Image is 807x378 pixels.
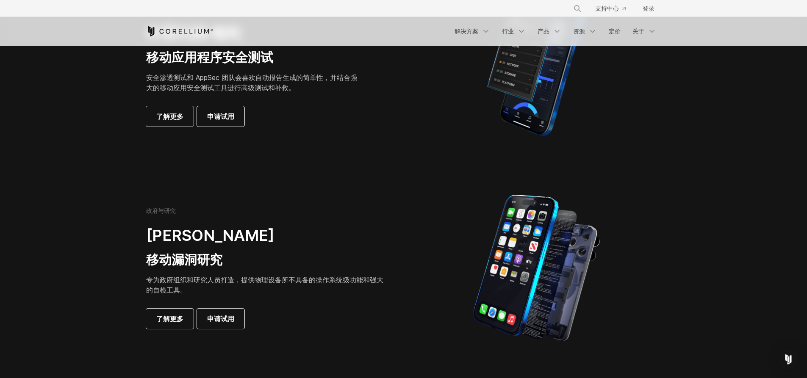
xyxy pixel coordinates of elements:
div: 打开 Intercom Messenger [778,349,799,370]
font: 关于 [632,28,644,35]
div: 导航菜单 [563,1,661,16]
font: 专为政府组织和研究人员打造，提供物理设备所不具备的操作系统级功能和强大的自检工具。 [146,276,383,294]
button: 搜索 [570,1,585,16]
a: 了解更多 [146,309,194,329]
a: 了解更多 [146,106,194,127]
font: 资源 [573,28,585,35]
font: 申请试用 [207,112,234,121]
font: 支持中心 [595,5,619,12]
font: 移动漏洞研究 [146,252,222,267]
font: 解决方案 [455,28,478,35]
font: 政府与研究 [146,207,176,214]
font: 定价 [609,28,621,35]
a: 申请试用 [197,309,244,329]
font: 产品 [538,28,549,35]
font: 登录 [643,5,654,12]
font: 移动应用程序安全测试 [146,50,273,65]
font: 申请试用 [207,315,234,323]
div: 导航菜单 [449,24,661,39]
font: 了解更多 [156,112,183,121]
font: 行业 [502,28,514,35]
font: 安全渗透测试和 AppSec 团队会喜欢自动报告生成的简单性，并结合强大的移动应用安全测试工具进行高级测试和补救。 [146,73,357,92]
font: 了解更多 [156,315,183,323]
a: 申请试用 [197,106,244,127]
img: iPhone 模型分为用于构建物理设备的机制。 [473,194,600,342]
a: 科雷利姆之家 [146,26,214,36]
font: [PERSON_NAME] [146,226,275,245]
